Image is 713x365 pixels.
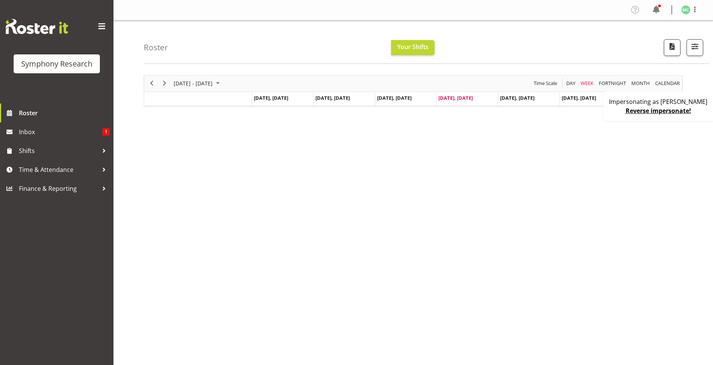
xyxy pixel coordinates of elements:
span: Your Shifts [397,43,429,51]
div: previous period [145,76,158,91]
span: Finance & Reporting [19,183,98,194]
p: Impersonating as [PERSON_NAME] [609,97,707,106]
span: 1 [103,128,110,136]
div: August 18 - 24, 2025 [171,76,224,91]
button: Filter Shifts [687,39,703,56]
button: Timeline Month [630,79,651,88]
span: Week [580,79,594,88]
span: Inbox [19,126,103,138]
span: Shifts [19,145,98,156]
button: Fortnight [598,79,628,88]
button: Previous [147,79,157,88]
img: matthew-coleman1906.jpg [681,5,690,14]
button: Download a PDF of the roster according to the set date range. [664,39,680,56]
button: Timeline Week [579,79,595,88]
span: Time Scale [533,79,558,88]
a: Reverse impersonate! [626,107,691,115]
button: Time Scale [533,79,559,88]
span: Roster [19,107,110,119]
div: next period [158,76,171,91]
button: Your Shifts [391,40,435,55]
h4: Roster [144,43,168,52]
span: calendar [654,79,680,88]
span: [DATE], [DATE] [562,94,596,101]
img: Rosterit website logo [6,19,68,34]
button: Timeline Day [565,79,577,88]
span: Month [631,79,651,88]
span: [DATE], [DATE] [500,94,534,101]
span: [DATE], [DATE] [438,94,473,101]
button: Next [160,79,170,88]
div: Timeline Week of August 21, 2025 [144,75,683,107]
span: [DATE], [DATE] [377,94,412,101]
span: Day [565,79,576,88]
span: [DATE], [DATE] [254,94,288,101]
span: [DATE], [DATE] [315,94,350,101]
span: Time & Attendance [19,164,98,175]
div: Symphony Research [21,58,92,70]
button: Month [654,79,681,88]
span: [DATE] - [DATE] [173,79,213,88]
button: August 2025 [172,79,223,88]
